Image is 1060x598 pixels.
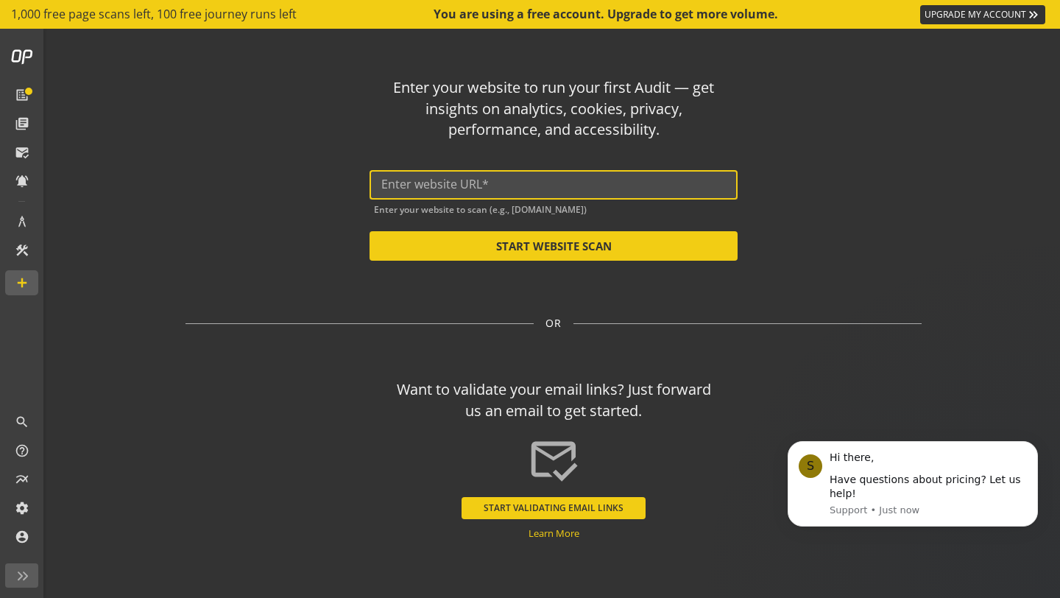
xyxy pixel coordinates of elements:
[15,145,29,160] mat-icon: mark_email_read
[381,177,726,191] input: Enter website URL*
[390,379,718,421] div: Want to validate your email links? Just forward us an email to get started.
[15,275,29,290] mat-icon: add
[15,214,29,229] mat-icon: architecture
[920,5,1045,24] a: UPGRADE MY ACCOUNT
[15,116,29,131] mat-icon: library_books
[15,174,29,189] mat-icon: notifications_active
[374,201,587,215] mat-hint: Enter your website to scan (e.g., [DOMAIN_NAME])
[462,497,646,519] button: START VALIDATING EMAIL LINKS
[766,419,1060,591] iframe: Intercom notifications message
[15,472,29,487] mat-icon: multiline_chart
[390,77,718,141] div: Enter your website to run your first Audit — get insights on analytics, cookies, privacy, perform...
[15,88,29,102] mat-icon: list_alt
[545,316,562,331] span: OR
[15,243,29,258] mat-icon: construction
[1026,7,1041,22] mat-icon: keyboard_double_arrow_right
[529,527,579,540] a: Learn More
[15,501,29,516] mat-icon: settings
[15,443,29,458] mat-icon: help_outline
[15,415,29,429] mat-icon: search
[528,434,579,485] mat-icon: mark_email_read
[434,6,780,23] div: You are using a free account. Upgrade to get more volume.
[15,530,29,544] mat-icon: account_circle
[370,231,738,261] button: START WEBSITE SCAN
[11,6,297,23] span: 1,000 free page scans left, 100 free journey runs left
